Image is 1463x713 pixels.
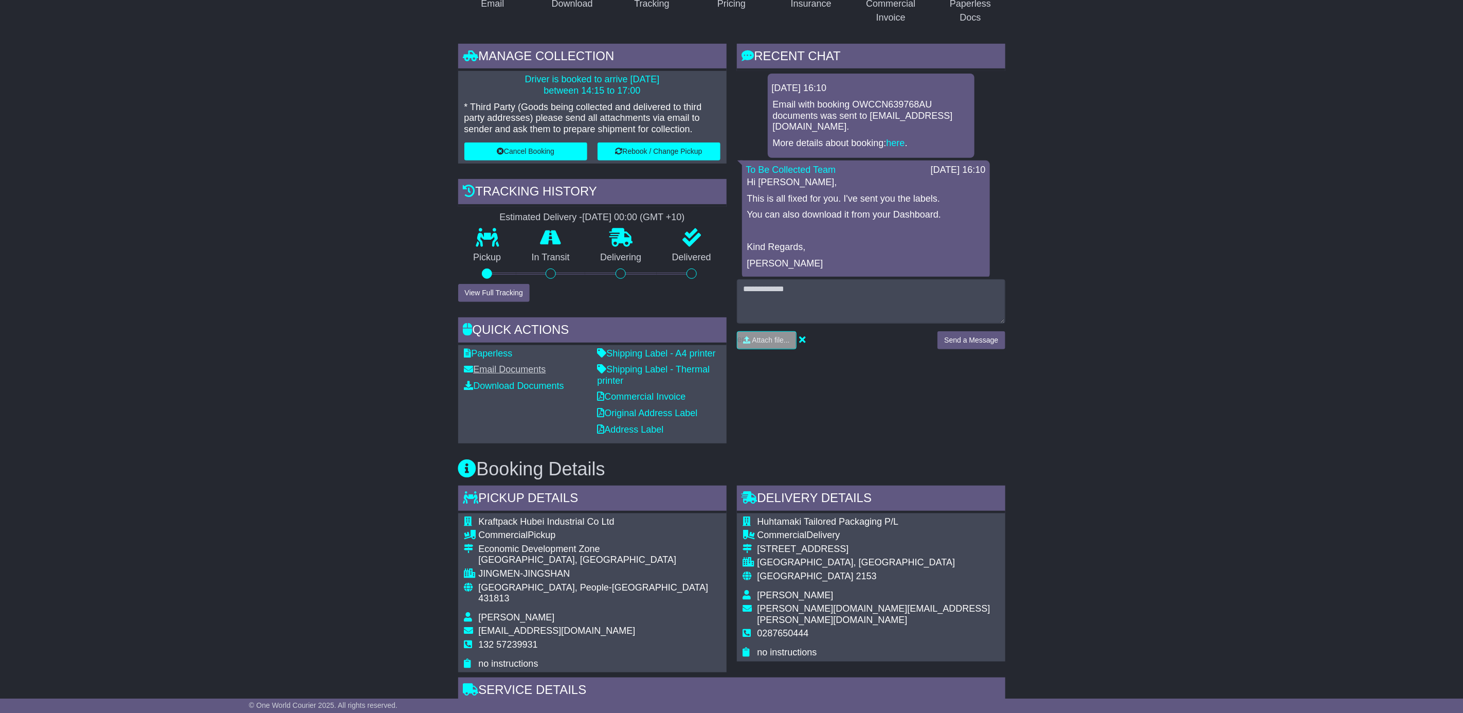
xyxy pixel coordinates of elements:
[856,571,877,581] span: 2153
[479,555,720,566] div: [GEOGRAPHIC_DATA], [GEOGRAPHIC_DATA]
[249,701,398,709] span: © One World Courier 2025. All rights reserved.
[937,331,1005,349] button: Send a Message
[464,348,513,359] a: Paperless
[479,530,528,540] span: Commercial
[757,530,999,541] div: Delivery
[757,590,834,600] span: [PERSON_NAME]
[737,486,1005,513] div: Delivery Details
[479,530,720,541] div: Pickup
[479,544,720,555] div: Economic Development Zone
[479,626,636,636] span: [EMAIL_ADDRESS][DOMAIN_NAME]
[464,364,546,375] a: Email Documents
[747,177,985,188] p: Hi [PERSON_NAME],
[464,381,564,391] a: Download Documents
[458,252,517,263] p: Pickup
[583,212,685,223] div: [DATE] 00:00 (GMT +10)
[773,99,969,133] p: Email with booking OWCCN639768AU documents was sent to [EMAIL_ADDRESS][DOMAIN_NAME].
[458,678,1005,705] div: Service Details
[458,179,727,207] div: Tracking history
[479,516,615,527] span: Kraftpack Hubei Industrial Co Ltd
[458,212,727,223] div: Estimated Delivery -
[598,364,710,386] a: Shipping Label - Thermal printer
[757,530,807,540] span: Commercial
[887,138,905,148] a: here
[458,284,530,302] button: View Full Tracking
[931,165,986,176] div: [DATE] 16:10
[479,639,538,650] span: 132 57239931
[657,252,727,263] p: Delivered
[757,628,809,638] span: 0287650444
[598,348,716,359] a: Shipping Label - A4 printer
[772,83,970,94] div: [DATE] 16:10
[458,44,727,72] div: Manage collection
[757,647,817,657] span: no instructions
[458,459,1005,479] h3: Booking Details
[757,544,999,555] div: [STREET_ADDRESS]
[598,142,720,161] button: Rebook / Change Pickup
[757,557,999,568] div: [GEOGRAPHIC_DATA], [GEOGRAPHIC_DATA]
[464,102,720,135] p: * Third Party (Goods being collected and delivered to third party addresses) please send all atta...
[598,408,698,418] a: Original Address Label
[757,516,899,527] span: Huhtamaki Tailored Packaging P/L
[479,593,510,603] span: 431813
[479,582,709,593] span: [GEOGRAPHIC_DATA], People-[GEOGRAPHIC_DATA]
[585,252,657,263] p: Delivering
[458,317,727,345] div: Quick Actions
[479,612,555,622] span: [PERSON_NAME]
[464,74,720,96] p: Driver is booked to arrive [DATE] between 14:15 to 17:00
[516,252,585,263] p: In Transit
[773,138,969,149] p: More details about booking: .
[458,486,727,513] div: Pickup Details
[747,242,985,253] p: Kind Regards,
[737,44,1005,72] div: RECENT CHAT
[746,165,836,175] a: To Be Collected Team
[464,142,587,161] button: Cancel Booking
[479,568,720,580] div: JINGMEN-JINGSHAN
[479,658,538,669] span: no instructions
[757,571,854,581] span: [GEOGRAPHIC_DATA]
[747,193,985,205] p: This is all fixed for you. I've sent you the labels.
[598,424,664,435] a: Address Label
[747,209,985,221] p: You can also download it from your Dashboard.
[747,258,985,270] p: [PERSON_NAME]
[757,603,990,625] span: [PERSON_NAME][DOMAIN_NAME][EMAIL_ADDRESS][PERSON_NAME][DOMAIN_NAME]
[598,391,686,402] a: Commercial Invoice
